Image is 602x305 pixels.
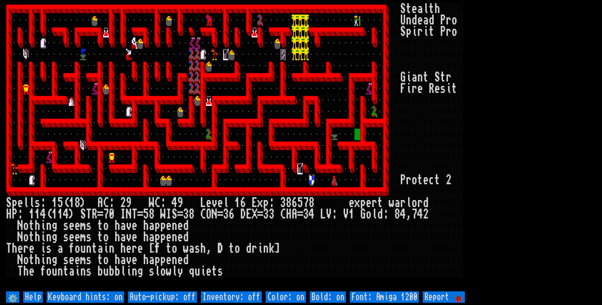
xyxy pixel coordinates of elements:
div: a [69,266,75,277]
div: 7 [303,197,309,209]
div: T [17,266,23,277]
div: k [269,243,275,254]
div: e [69,231,75,243]
div: x [354,197,360,209]
div: 7 [412,209,417,220]
div: X [252,209,257,220]
input: Keyboard hints: on [47,291,124,303]
div: o [46,266,52,277]
div: W [149,197,155,209]
div: 1 [235,197,240,209]
div: : [40,197,46,209]
div: 4 [400,209,406,220]
div: t [429,26,434,37]
div: 9 [126,197,132,209]
div: I [120,209,126,220]
div: C [155,197,160,209]
div: p [155,231,160,243]
div: t [440,72,446,83]
div: h [143,254,149,266]
div: e [366,197,372,209]
div: v [212,197,217,209]
div: w [389,197,394,209]
div: 8 [189,209,195,220]
div: h [35,231,40,243]
div: 0 [109,209,115,220]
div: s [195,243,200,254]
div: u [52,266,57,277]
div: C [200,209,206,220]
div: r [417,197,423,209]
div: V [326,209,332,220]
div: c [429,174,434,186]
div: t [97,231,103,243]
input: Inventory: off [201,291,262,303]
div: e [75,254,80,266]
div: T [132,209,137,220]
div: e [29,266,35,277]
div: s [46,243,52,254]
div: r [372,197,377,209]
div: s [63,254,69,266]
div: h [115,231,120,243]
div: x [257,197,263,209]
div: n [109,243,115,254]
div: 3 [223,209,229,220]
div: : [160,197,166,209]
div: 6 [240,197,246,209]
div: d [429,15,434,26]
div: a [120,220,126,231]
div: h [35,254,40,266]
div: e [177,220,183,231]
div: r [400,197,406,209]
div: o [75,243,80,254]
div: s [63,231,69,243]
div: L [320,209,326,220]
div: o [103,254,109,266]
div: L [200,197,206,209]
div: v [126,254,132,266]
div: H [286,209,292,220]
div: [ [149,243,155,254]
div: n [172,231,177,243]
div: S [400,3,406,15]
div: 6 [229,209,235,220]
div: h [115,254,120,266]
div: = [257,209,263,220]
div: t [406,3,412,15]
div: t [29,254,35,266]
div: h [200,243,206,254]
div: s [86,254,92,266]
div: d [412,15,417,26]
input: Auto-pickup: off [128,291,197,303]
input: Font: Amiga 1200 [350,291,419,303]
div: N [17,254,23,266]
div: = [97,209,103,220]
div: D [240,209,246,220]
input: Report 🐞 [423,291,465,303]
div: i [446,83,452,94]
div: = [217,209,223,220]
div: f [40,266,46,277]
div: S [434,72,440,83]
div: e [412,3,417,15]
div: r [23,243,29,254]
div: 4 [309,209,314,220]
input: Color: on [266,291,306,303]
div: h [35,220,40,231]
div: r [252,243,257,254]
div: i [412,26,417,37]
div: a [417,3,423,15]
div: v [126,220,132,231]
div: r [446,26,452,37]
div: t [97,254,103,266]
div: e [137,243,143,254]
div: 2 [446,174,452,186]
div: h [12,243,17,254]
div: m [80,220,86,231]
div: 4 [417,209,423,220]
div: n [46,254,52,266]
div: N [17,220,23,231]
div: 3 [263,209,269,220]
div: s [86,231,92,243]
